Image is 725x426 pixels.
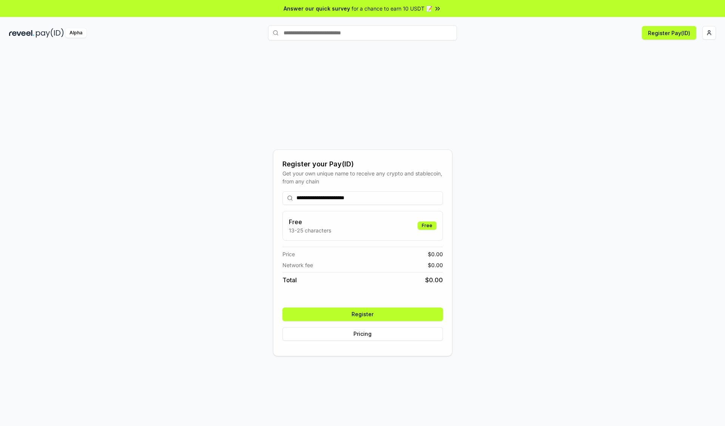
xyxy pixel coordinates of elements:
[282,275,297,285] span: Total
[282,261,313,269] span: Network fee
[282,308,443,321] button: Register
[36,28,64,38] img: pay_id
[418,221,437,230] div: Free
[642,26,696,40] button: Register Pay(ID)
[282,169,443,185] div: Get your own unique name to receive any crypto and stablecoin, from any chain
[9,28,34,38] img: reveel_dark
[425,275,443,285] span: $ 0.00
[282,327,443,341] button: Pricing
[282,250,295,258] span: Price
[65,28,86,38] div: Alpha
[428,250,443,258] span: $ 0.00
[289,217,331,226] h3: Free
[284,5,350,12] span: Answer our quick survey
[352,5,432,12] span: for a chance to earn 10 USDT 📝
[282,159,443,169] div: Register your Pay(ID)
[428,261,443,269] span: $ 0.00
[289,226,331,234] p: 13-25 characters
